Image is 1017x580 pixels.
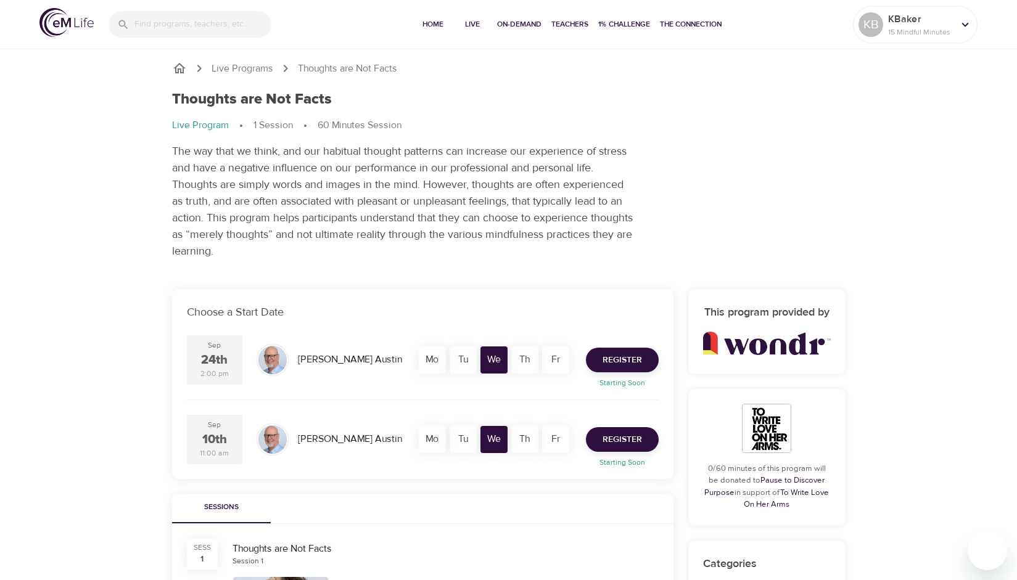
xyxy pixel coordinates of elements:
div: Session 1 [233,556,263,566]
img: wondr_new.png [703,332,831,356]
span: Register [603,353,642,368]
div: Th [511,426,538,453]
div: 24th [201,351,228,369]
p: Starting Soon [578,457,666,468]
div: Sep [208,340,221,351]
div: Tu [450,346,477,374]
iframe: Button to launch messaging window [968,531,1007,570]
div: 1 [200,553,204,565]
div: Th [511,346,538,374]
button: Register [586,427,659,452]
div: KB [858,12,883,37]
p: 60 Minutes Session [318,118,401,133]
p: Live Program [172,118,229,133]
div: Tu [450,426,477,453]
p: KBaker [888,12,953,27]
div: Thoughts are Not Facts [233,542,659,556]
p: Starting Soon [578,377,666,388]
span: Register [603,432,642,447]
div: Sep [208,420,221,430]
div: Mo [419,426,446,453]
div: Mo [419,346,446,374]
span: 1% Challenge [598,18,650,31]
nav: breadcrumb [172,61,846,76]
div: Fr [542,426,569,453]
div: 11:00 am [200,448,229,459]
div: 2:00 pm [200,369,229,379]
span: Teachers [551,18,588,31]
div: 10th [202,431,227,449]
span: Live [458,18,487,31]
p: 0/60 minutes of this program will be donated to in support of [703,463,831,511]
span: On-Demand [497,18,541,31]
h6: This program provided by [703,304,831,322]
img: logo [39,8,94,37]
span: Sessions [179,501,263,514]
div: [PERSON_NAME] Austin [293,348,407,372]
a: Pause to Discover Purpose [704,475,825,497]
button: Register [586,348,659,372]
a: To Write Love On Her Arms [744,488,829,510]
nav: breadcrumb [172,118,846,133]
p: 15 Mindful Minutes [888,27,953,38]
div: We [480,346,508,374]
p: Choose a Start Date [187,304,659,321]
p: 1 Session [253,118,293,133]
span: The Connection [660,18,722,31]
p: The way that we think, and our habitual thought patterns can increase our experience of stress an... [172,143,635,259]
div: We [480,426,508,453]
a: Live Programs [212,62,273,76]
span: Home [418,18,448,31]
input: Find programs, teachers, etc... [134,11,271,38]
div: SESS [194,542,211,553]
div: [PERSON_NAME] Austin [293,427,407,451]
h1: Thoughts are Not Facts [172,91,332,108]
p: Thoughts are Not Facts [298,62,397,76]
p: Categories [703,555,831,572]
div: Fr [542,346,569,374]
